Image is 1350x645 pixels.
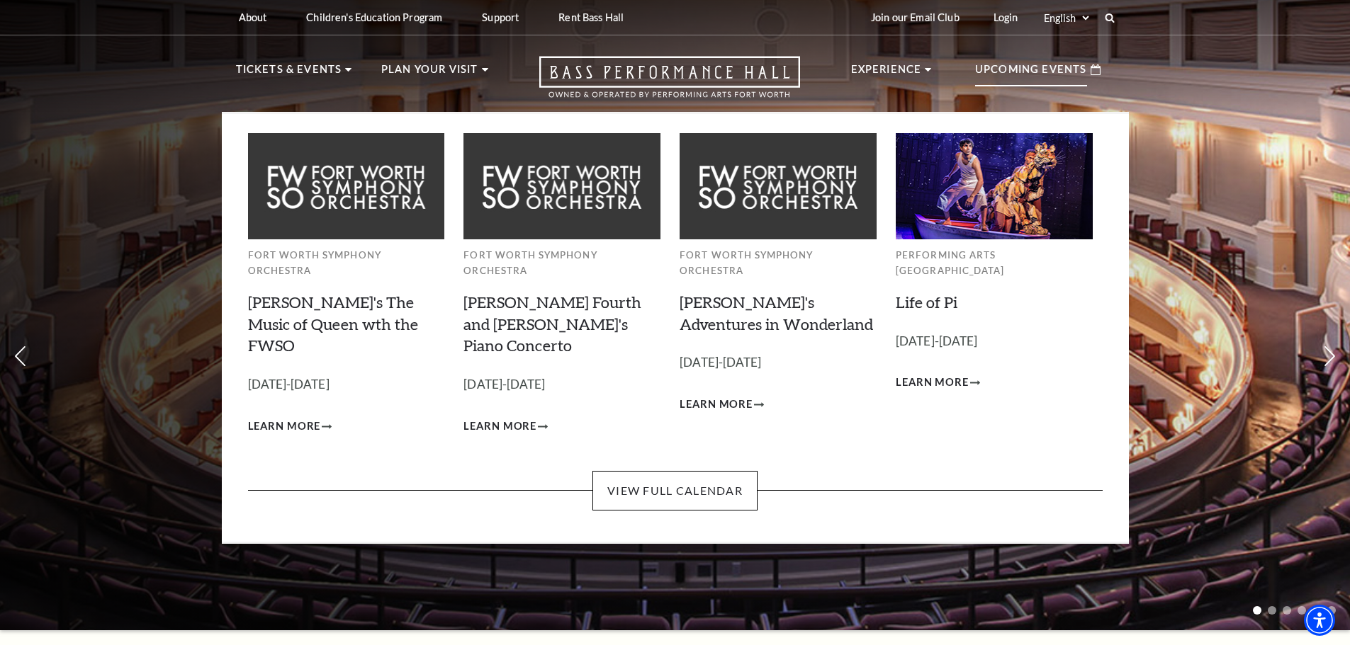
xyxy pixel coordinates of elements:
p: Plan Your Visit [381,61,478,86]
span: Learn More [248,418,321,435]
p: About [239,11,267,23]
div: Accessibility Menu [1304,605,1335,636]
p: [DATE]-[DATE] [896,331,1093,352]
p: Children's Education Program [306,11,442,23]
p: Fort Worth Symphony Orchestra [680,247,877,279]
a: Life of Pi [896,292,957,312]
p: Fort Worth Symphony Orchestra [463,247,660,279]
p: [DATE]-[DATE] [680,353,877,373]
p: Fort Worth Symphony Orchestra [248,247,445,279]
a: [PERSON_NAME] Fourth and [PERSON_NAME]'s Piano Concerto [463,292,641,355]
p: Support [482,11,519,23]
img: fwso_grey_mega-nav-individual-block_279x150.jpg [680,133,877,239]
span: Learn More [463,418,536,435]
p: Upcoming Events [975,61,1087,86]
span: Learn More [680,396,753,413]
select: Select: [1041,11,1091,25]
p: Performing Arts [GEOGRAPHIC_DATA] [896,247,1093,279]
span: Learn More [896,374,969,392]
p: Rent Bass Hall [558,11,624,23]
a: Learn More Alice's Adventures in Wonderland [680,396,764,413]
a: [PERSON_NAME]'s Adventures in Wonderland [680,292,873,333]
p: Tickets & Events [236,61,342,86]
p: [DATE]-[DATE] [248,375,445,395]
a: Learn More Brahms Fourth and Grieg's Piano Concerto [463,418,548,435]
p: Experience [851,61,922,86]
a: [PERSON_NAME]'s The Music of Queen wth the FWSO [248,292,418,355]
p: [DATE]-[DATE] [463,375,660,395]
img: lop-meganav-279x150.jpg [896,133,1093,239]
a: Learn More Windborne's The Music of Queen wth the FWSO [248,418,332,435]
a: View Full Calendar [592,471,758,510]
a: Learn More Life of Pi [896,374,980,392]
img: fwso_grey_mega-nav-individual-block_279x150.jpg [248,133,445,239]
img: fwso_grey_mega-nav-individual-block_279x150.jpg [463,133,660,239]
